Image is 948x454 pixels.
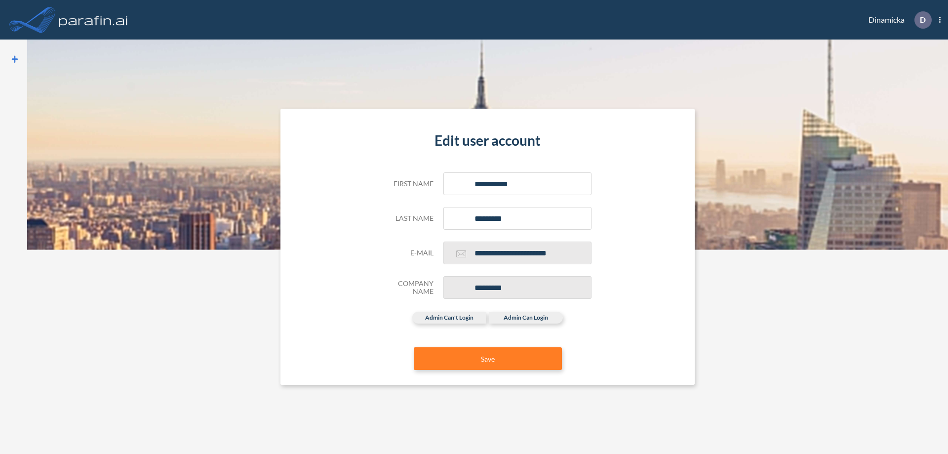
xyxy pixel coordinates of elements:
button: Save [414,347,562,370]
label: admin can't login [412,312,486,324]
label: admin can login [489,312,563,324]
h5: Company Name [384,280,434,296]
h5: E-mail [384,249,434,257]
h4: Edit user account [384,132,592,149]
h5: Last name [384,214,434,223]
div: Dinamicka [854,11,941,29]
h5: First name [384,180,434,188]
p: D [920,15,926,24]
img: logo [57,10,130,30]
